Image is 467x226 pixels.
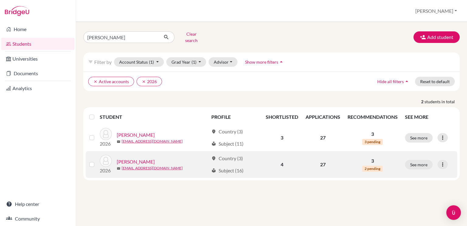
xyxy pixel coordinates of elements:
[1,67,74,79] a: Documents
[278,59,284,65] i: arrow_drop_up
[372,77,415,86] button: Hide all filtersarrow_drop_up
[88,77,134,86] button: clearActive accounts
[424,98,460,105] span: students in total
[211,156,216,161] span: location_on
[94,59,112,65] span: Filter by
[100,128,112,140] img: Vazquez, Alejandro
[302,110,344,124] th: APPLICATIONS
[211,168,216,173] span: local_library
[302,124,344,151] td: 27
[362,139,383,145] span: 3 pending
[1,198,74,210] a: Help center
[208,110,262,124] th: PROFILE
[211,167,244,174] div: Subject (16)
[348,130,398,138] p: 3
[142,79,146,84] i: clear
[100,140,112,147] p: 2026
[5,6,29,16] img: Bridge-U
[192,59,196,65] span: (1)
[149,59,154,65] span: (1)
[1,38,74,50] a: Students
[405,160,433,169] button: See more
[377,79,404,84] span: Hide all filters
[302,151,344,178] td: 27
[362,166,383,172] span: 2 pending
[401,110,457,124] th: SEE MORE
[175,29,208,45] button: Clear search
[446,205,461,220] div: Open Intercom Messenger
[117,158,155,165] a: [PERSON_NAME]
[405,133,433,143] button: See more
[1,23,74,35] a: Home
[88,59,93,64] i: filter_list
[211,155,243,162] div: Country (3)
[262,110,302,124] th: SHORTLISTED
[211,140,244,147] div: Subject (11)
[122,139,183,144] a: [EMAIL_ADDRESS][DOMAIN_NAME]
[413,5,460,17] button: [PERSON_NAME]
[117,131,155,139] a: [PERSON_NAME]
[83,31,159,43] input: Find student by name...
[240,57,289,67] button: Show more filtersarrow_drop_up
[93,79,98,84] i: clear
[117,140,120,143] span: mail
[404,78,410,84] i: arrow_drop_up
[211,128,243,135] div: Country (3)
[262,124,302,151] td: 3
[415,77,455,86] button: Reset to default
[344,110,401,124] th: RECOMMENDATIONS
[211,141,216,146] span: local_library
[137,77,162,86] button: clear2026
[421,98,424,105] strong: 2
[114,57,164,67] button: Account Status(1)
[348,157,398,164] p: 3
[166,57,206,67] button: Grad Year(1)
[1,53,74,65] a: Universities
[1,82,74,94] a: Analytics
[1,213,74,225] a: Community
[117,167,120,170] span: mail
[245,59,278,65] span: Show more filters
[413,31,460,43] button: Add student
[262,151,302,178] td: 4
[122,165,183,171] a: [EMAIL_ADDRESS][DOMAIN_NAME]
[100,167,112,174] p: 2026
[100,155,112,167] img: Vazquez, Nicolas
[209,57,237,67] button: Advisor
[211,129,216,134] span: location_on
[100,110,208,124] th: STUDENT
